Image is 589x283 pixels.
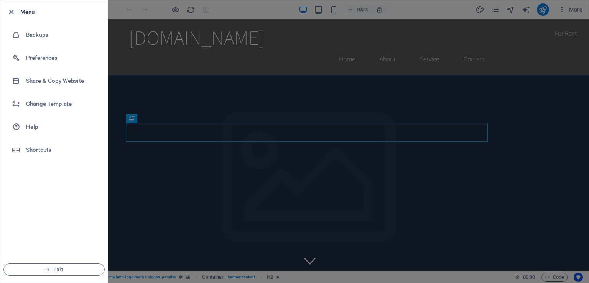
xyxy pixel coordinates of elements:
[10,267,98,273] span: Exit
[26,30,97,39] h6: Backups
[18,250,27,252] button: 3
[26,122,97,132] h6: Help
[20,7,102,16] h6: Menu
[26,145,97,155] h6: Shortcuts
[26,76,97,86] h6: Share & Copy Website
[18,239,27,241] button: 2
[18,229,27,231] button: 1
[26,99,97,109] h6: Change Template
[3,263,105,276] button: Exit
[26,53,97,63] h6: Preferences
[0,115,108,138] a: Help
[518,6,552,22] div: For Rent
